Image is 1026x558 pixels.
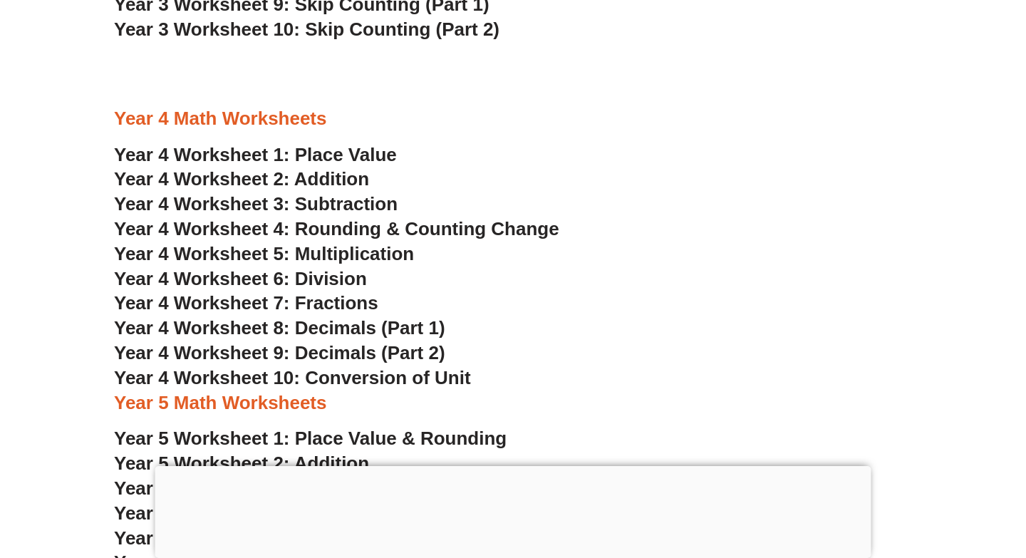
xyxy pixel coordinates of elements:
a: Year 5 Worksheet 4: Multiplication & Distributive Law [114,502,581,524]
a: Year 5 Worksheet 2: Addition [114,453,369,474]
a: Year 4 Worksheet 7: Fractions [114,292,378,314]
a: Year 4 Worksheet 3: Subtraction [114,193,398,215]
a: Year 3 Worksheet 10: Skip Counting (Part 2) [114,19,499,40]
a: Year 4 Worksheet 8: Decimals (Part 1) [114,317,445,339]
a: Year 4 Worksheet 9: Decimals (Part 2) [114,342,445,363]
iframe: Advertisement [155,466,871,554]
a: Year 4 Worksheet 6: Division [114,268,367,289]
a: Year 4 Worksheet 1: Place Value [114,144,397,165]
a: Year 4 Worksheet 5: Multiplication [114,243,414,264]
a: Year 5 Worksheet 3: Subtraction [114,477,398,499]
h3: Year 5 Math Worksheets [114,391,912,415]
h3: Year 4 Math Worksheets [114,107,912,131]
a: Year 5 Worksheet 5: Division [114,527,367,549]
a: Year 5 Worksheet 1: Place Value & Rounding [114,428,507,449]
a: Year 4 Worksheet 4: Rounding & Counting Change [114,218,559,239]
a: Year 4 Worksheet 10: Conversion of Unit [114,367,471,388]
a: Year 4 Worksheet 2: Addition [114,168,369,190]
